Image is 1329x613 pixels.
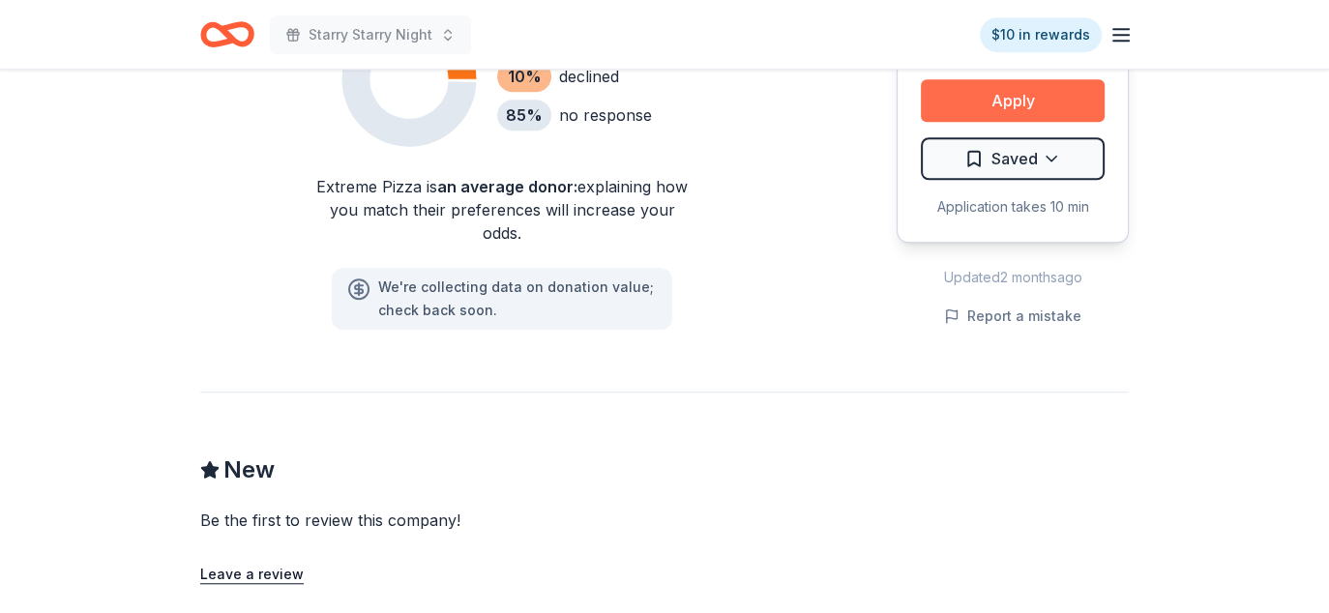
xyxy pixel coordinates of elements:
[200,12,254,57] a: Home
[437,177,577,196] span: an average donor :
[200,509,695,532] div: Be the first to review this company!
[980,17,1102,52] a: $10 in rewards
[378,276,657,322] div: We ' re collecting data on donation value ; check back soon.
[921,195,1105,219] div: Application takes 10 min
[559,103,652,127] div: no response
[944,305,1081,328] button: Report a mistake
[559,65,619,88] div: declined
[270,15,471,54] button: Starry Starry Night
[921,137,1105,180] button: Saved
[921,79,1105,122] button: Apply
[223,454,275,485] span: New
[897,266,1129,289] div: Updated 2 months ago
[497,61,551,92] div: 10 %
[309,23,432,46] span: Starry Starry Night
[200,563,304,586] button: Leave a review
[497,100,551,131] div: 85 %
[316,175,688,245] div: Extreme Pizza is explaining how you match their preferences will increase your odds.
[991,146,1038,171] span: Saved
